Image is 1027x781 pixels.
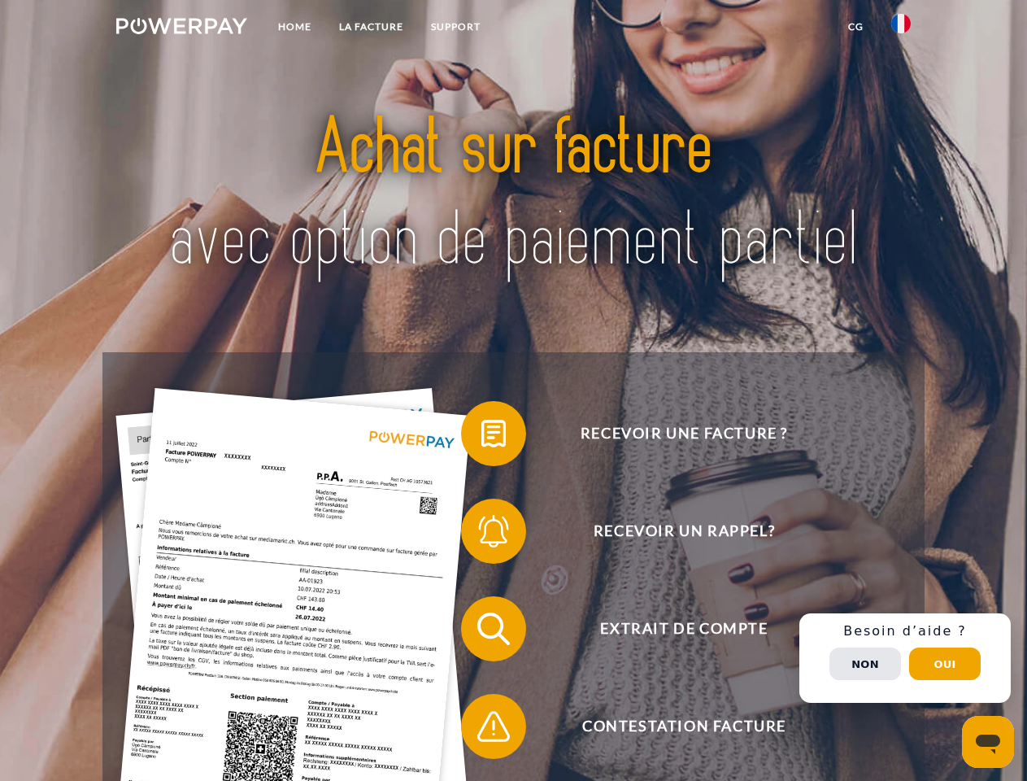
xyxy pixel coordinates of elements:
img: qb_bell.svg [473,511,514,552]
iframe: Bouton de lancement de la fenêtre de messagerie [962,716,1014,768]
img: fr [891,14,911,33]
img: qb_bill.svg [473,413,514,454]
span: Recevoir une facture ? [485,401,883,466]
button: Recevoir un rappel? [461,499,884,564]
button: Recevoir une facture ? [461,401,884,466]
img: qb_warning.svg [473,706,514,747]
a: Support [417,12,494,41]
button: Non [829,648,901,680]
button: Contestation Facture [461,694,884,759]
span: Contestation Facture [485,694,883,759]
button: Extrait de compte [461,596,884,661]
span: Extrait de compte [485,596,883,661]
img: qb_search.svg [473,609,514,649]
h3: Besoin d’aide ? [809,623,1001,639]
img: logo-powerpay-white.svg [116,18,247,34]
a: CG [834,12,877,41]
span: Recevoir un rappel? [485,499,883,564]
img: title-powerpay_fr.svg [155,78,872,312]
a: LA FACTURE [325,12,417,41]
div: Schnellhilfe [799,613,1011,703]
button: Oui [909,648,981,680]
a: Home [264,12,325,41]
